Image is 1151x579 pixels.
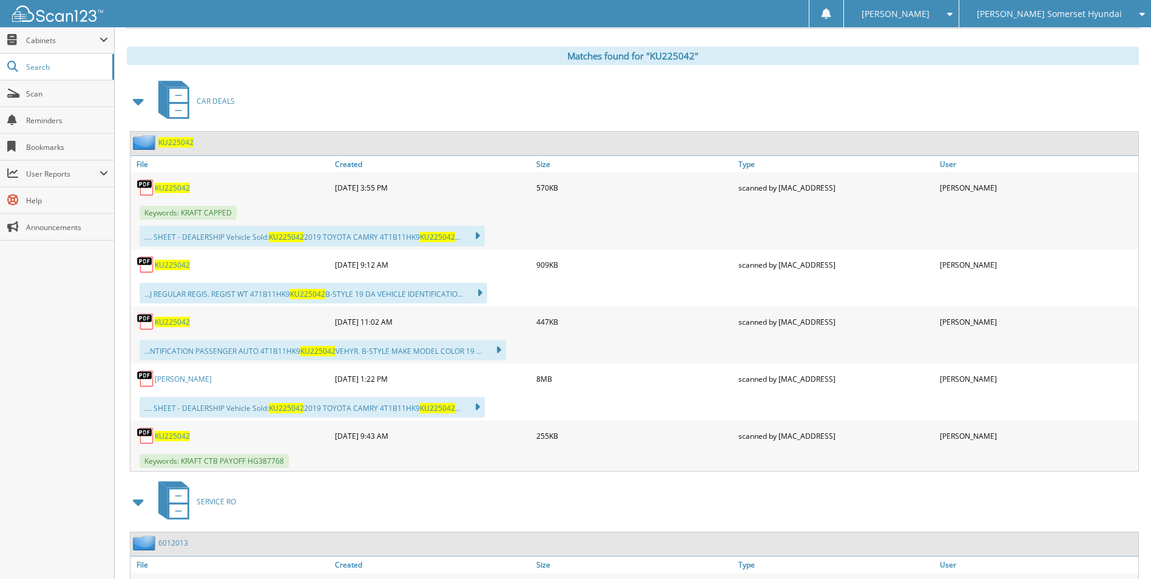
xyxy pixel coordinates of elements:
[332,424,533,448] div: [DATE] 9:43 AM
[26,35,100,46] span: Cabinets
[533,424,735,448] div: 255KB
[140,397,485,418] div: .... SHEET - DEALERSHIP Vehicle Sold: 2019 TOYOTA CAMRY 4T1B11HK9 ...
[332,367,533,391] div: [DATE] 1:22 PM
[140,226,485,246] div: .... SHEET - DEALERSHIP Vehicle Sold: 2019 TOYOTA CAMRY 4T1B11HK9 ...
[26,222,108,232] span: Announcements
[533,252,735,277] div: 909KB
[937,424,1138,448] div: [PERSON_NAME]
[26,62,106,72] span: Search
[140,283,487,303] div: ...J REGULAR REGIS. REGIST WT 471B11HK9 B-STYLE 19 DA VEHICLE IDENTIFICATIO...
[137,313,155,331] img: PDF.png
[133,535,158,550] img: folder2.png
[533,310,735,334] div: 447KB
[533,175,735,200] div: 570KB
[26,169,100,179] span: User Reports
[937,557,1138,573] a: User
[332,252,533,277] div: [DATE] 9:12 AM
[12,5,103,22] img: scan123-logo-white.svg
[155,374,212,384] a: [PERSON_NAME]
[1090,521,1151,579] iframe: Chat Widget
[155,431,190,441] a: KU225042
[127,47,1139,65] div: Matches found for "KU225042"
[420,403,455,413] span: KU225042
[140,340,506,361] div: ...NTIFICATION PASSENGER AUTO 4T1B11HK9 VEHYR. B-STYLE MAKE MODEL COLOR 19 ...
[420,232,455,242] span: KU225042
[735,156,937,172] a: Type
[140,206,237,220] span: Keywords: KRAFT CAPPED
[937,367,1138,391] div: [PERSON_NAME]
[158,538,188,548] a: 6012013
[26,142,108,152] span: Bookmarks
[937,156,1138,172] a: User
[137,256,155,274] img: PDF.png
[137,427,155,445] img: PDF.png
[533,156,735,172] a: Size
[290,289,325,299] span: KU225042
[130,156,332,172] a: File
[197,496,236,507] span: SERVICE RO
[137,178,155,197] img: PDF.png
[155,183,190,193] a: KU225042
[269,232,304,242] span: KU225042
[158,137,194,147] a: KU225042
[151,77,235,125] a: CAR DEALS
[735,175,937,200] div: scanned by [MAC_ADDRESS]
[269,403,304,413] span: KU225042
[735,557,937,573] a: Type
[937,310,1138,334] div: [PERSON_NAME]
[533,367,735,391] div: 8MB
[735,367,937,391] div: scanned by [MAC_ADDRESS]
[155,317,190,327] a: KU225042
[977,10,1122,18] span: [PERSON_NAME] Somerset Hyundai
[332,156,533,172] a: Created
[197,96,235,106] span: CAR DEALS
[26,89,108,99] span: Scan
[735,310,937,334] div: scanned by [MAC_ADDRESS]
[26,195,108,206] span: Help
[937,252,1138,277] div: [PERSON_NAME]
[332,557,533,573] a: Created
[937,175,1138,200] div: [PERSON_NAME]
[862,10,930,18] span: [PERSON_NAME]
[332,175,533,200] div: [DATE] 3:55 PM
[130,557,332,573] a: File
[735,252,937,277] div: scanned by [MAC_ADDRESS]
[332,310,533,334] div: [DATE] 11:02 AM
[533,557,735,573] a: Size
[155,260,190,270] a: KU225042
[26,115,108,126] span: Reminders
[140,454,289,468] span: Keywords: KRAFT CTB PAYOFF HG387768
[735,424,937,448] div: scanned by [MAC_ADDRESS]
[151,478,236,526] a: SERVICE RO
[133,135,158,150] img: folder2.png
[137,370,155,388] img: PDF.png
[300,346,336,356] span: KU225042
